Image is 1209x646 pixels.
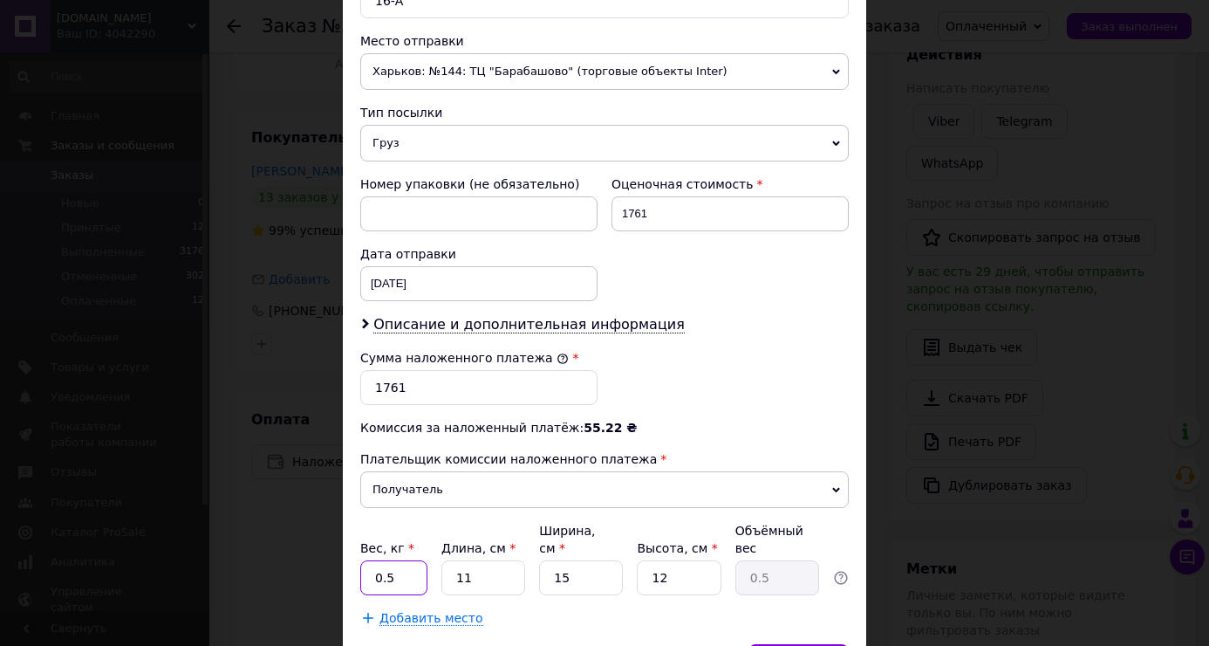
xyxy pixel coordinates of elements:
[360,452,657,466] span: Плательщик комиссии наложенного платежа
[360,125,849,161] span: Груз
[360,245,598,263] div: Дата отправки
[441,541,516,555] label: Длина, см
[360,471,849,508] span: Получатель
[360,34,464,48] span: Место отправки
[360,53,849,90] span: Харьков: №144: ТЦ "Барабашово" (торговые объекты Inter)
[360,175,598,193] div: Номер упаковки (не обязательно)
[373,316,685,333] span: Описание и дополнительная информация
[637,541,717,555] label: Высота, см
[611,175,849,193] div: Оценочная стоимость
[379,611,483,626] span: Добавить место
[360,419,849,436] div: Комиссия за наложенный платёж:
[735,522,819,557] div: Объёмный вес
[360,351,569,365] label: Сумма наложенного платежа
[539,524,595,555] label: Ширина, см
[584,421,637,435] span: 55.22 ₴
[360,106,442,120] span: Тип посылки
[360,541,414,555] label: Вес, кг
